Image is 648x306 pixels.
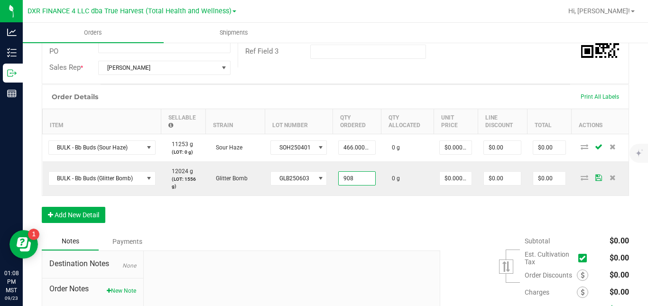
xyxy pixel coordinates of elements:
[610,236,629,245] span: $0.00
[49,172,143,185] span: BULK - Bb Buds (Glitter Bomb)
[28,7,231,15] span: DXR FINANCE 4 LLC dba True Harvest (Total Health and Wellness)
[478,109,527,134] th: Line Discount
[4,295,19,302] p: 09/23
[43,109,161,134] th: Item
[606,175,620,180] span: Delete Order Detail
[387,175,400,182] span: 0 g
[28,229,39,240] iframe: Resource center unread badge
[7,48,17,57] inline-svg: Inventory
[578,251,591,264] span: Calculate cultivation tax
[42,207,105,223] button: Add New Detail
[339,141,375,154] input: 0
[49,283,136,295] span: Order Notes
[572,109,629,134] th: Actions
[525,237,550,245] span: Subtotal
[164,23,305,43] a: Shipments
[339,172,375,185] input: 0
[71,28,115,37] span: Orders
[4,269,19,295] p: 01:08 PM MST
[49,63,81,72] span: Sales Rep
[52,93,98,101] h1: Order Details
[333,109,381,134] th: Qty Ordered
[42,232,99,250] div: Notes
[265,109,333,134] th: Lot Number
[271,172,315,185] span: GLB250603
[48,140,156,155] span: NO DATA FOUND
[434,109,478,134] th: Unit Price
[167,176,200,190] p: (LOT: 1556 g)
[49,141,143,154] span: BULK - Bb Buds (Sour Haze)
[606,144,620,149] span: Delete Order Detail
[245,47,278,56] span: Ref Field 3
[107,287,136,295] button: New Note
[7,28,17,37] inline-svg: Analytics
[610,287,629,297] span: $0.00
[7,89,17,98] inline-svg: Reports
[167,148,200,156] p: (LOT: 0 g)
[7,68,17,78] inline-svg: Outbound
[525,271,577,279] span: Order Discounts
[167,141,193,148] span: 11253 g
[23,23,164,43] a: Orders
[610,270,629,279] span: $0.00
[99,233,156,250] div: Payments
[211,144,242,151] span: Sour Haze
[122,262,136,269] span: None
[205,109,265,134] th: Strain
[568,7,630,15] span: Hi, [PERSON_NAME]!
[581,93,619,100] span: Print All Labels
[525,250,574,266] span: Est. Cultivation Tax
[610,253,629,262] span: $0.00
[484,172,521,185] input: 0
[440,172,472,185] input: 0
[592,175,606,180] span: Save Order Detail
[533,172,565,185] input: 0
[525,288,577,296] span: Charges
[9,230,38,259] iframe: Resource center
[533,141,565,154] input: 0
[207,28,261,37] span: Shipments
[271,141,315,154] span: SOH250401
[381,109,434,134] th: Qty Allocated
[49,258,136,269] span: Destination Notes
[484,141,521,154] input: 0
[592,144,606,149] span: Save Order Detail
[99,61,218,74] span: [PERSON_NAME]
[527,109,571,134] th: Total
[211,175,248,182] span: Glitter Bomb
[440,141,472,154] input: 0
[387,144,400,151] span: 0 g
[161,109,206,134] th: Sellable
[167,168,193,175] span: 12024 g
